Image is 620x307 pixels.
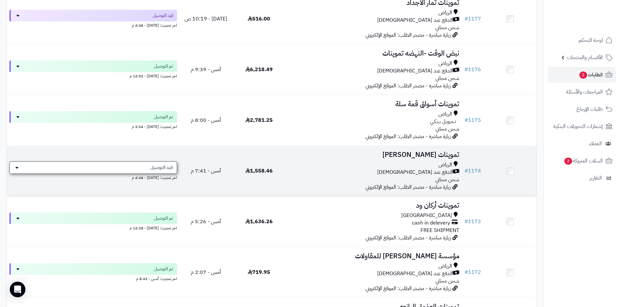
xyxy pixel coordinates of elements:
span: cash in delevery [412,219,450,227]
div: اخر تحديث: [DATE] - 3:04 م [9,123,177,130]
span: 516.00 [248,15,270,23]
a: العملاء [548,136,616,151]
span: لوحة التحكم [579,36,603,45]
span: شحن مجاني [435,277,459,285]
span: شحن مجاني [435,24,459,32]
span: العملاء [589,139,602,148]
span: زيارة مباشرة - مصدر الطلب: الموقع الإلكتروني [365,82,451,90]
a: #1172 [464,268,481,276]
span: 1,636.26 [245,218,273,225]
div: Open Intercom Messenger [10,282,25,297]
span: الدفع عند [DEMOGRAPHIC_DATA] [377,67,453,75]
span: أمس - 9:39 م [191,66,221,73]
a: التقارير [548,170,616,186]
span: طلبات الإرجاع [576,105,603,114]
h3: تموينات أركان ود [288,202,459,209]
span: زيارة مباشرة - مصدر الطلب: الموقع الإلكتروني [365,183,451,191]
span: أمس - 7:41 م [191,167,221,175]
span: تم التوصيل [154,266,173,272]
span: تم التوصيل [154,63,173,70]
a: لوحة التحكم [548,32,616,48]
span: تـحـويـل بـنـكـي [430,118,456,125]
span: شحن مجاني [435,74,459,82]
a: #1177 [464,15,481,23]
span: زيارة مباشرة - مصدر الطلب: الموقع الإلكتروني [365,285,451,292]
span: شحن مجاني [435,176,459,184]
span: المراجعات والأسئلة [566,87,603,96]
span: # [464,116,468,124]
a: #1176 [464,66,481,73]
span: # [464,167,468,175]
a: الطلبات2 [548,67,616,83]
span: شحن مجاني [435,125,459,133]
div: اخر تحديث: [DATE] - 12:52 م [9,72,177,79]
span: أمس - 5:26 م [191,218,221,225]
span: الرياض [438,110,452,118]
span: 2 [579,71,587,79]
span: # [464,66,468,73]
span: # [464,15,468,23]
span: أمس - 2:07 م [191,268,221,276]
span: الرياض [438,60,452,67]
h3: تموينات أسواق قمة سلة [288,100,459,108]
a: #1174 [464,167,481,175]
div: اخر تحديث: [DATE] - 12:28 م [9,224,177,231]
span: 1,558.46 [245,167,273,175]
div: اخر تحديث: [DATE] - 4:48 م [9,174,177,181]
span: الرياض [438,161,452,169]
a: إشعارات التحويلات البنكية [548,119,616,134]
span: الأقسام والمنتجات [567,53,603,62]
span: الدفع عند [DEMOGRAPHIC_DATA] [377,169,453,176]
h3: مؤسسة [PERSON_NAME] للمقاولات [288,252,459,260]
span: FREE SHIPMENT [420,226,459,234]
span: أمس - 8:00 م [191,116,221,124]
span: الطلبات [579,70,603,79]
span: زيارة مباشرة - مصدر الطلب: الموقع الإلكتروني [365,234,451,242]
span: [GEOGRAPHIC_DATA] [401,212,452,219]
div: اخر تحديث: [DATE] - 4:48 م [9,21,177,28]
span: قيد التوصيل [150,164,173,171]
img: logo-2.png [576,18,614,32]
a: طلبات الإرجاع [548,101,616,117]
span: الرياض [438,262,452,270]
span: 719.95 [248,268,270,276]
span: # [464,268,468,276]
a: #1175 [464,116,481,124]
a: السلات المتروكة2 [548,153,616,169]
span: تم التوصيل [154,114,173,120]
span: قيد التوصيل [153,12,173,19]
span: # [464,218,468,225]
h3: نبض الوقت -النهضه تموينات [288,50,459,57]
span: [DATE] - 10:19 ص [185,15,227,23]
span: 2 [564,158,572,165]
span: تم التوصيل [154,215,173,222]
span: الرياض [438,9,452,17]
span: 6,218.49 [245,66,273,73]
span: زيارة مباشرة - مصدر الطلب: الموقع الإلكتروني [365,31,451,39]
span: التقارير [589,173,602,183]
div: اخر تحديث: أمس - 8:43 م [9,275,177,282]
span: إشعارات التحويلات البنكية [553,122,603,131]
span: السلات المتروكة [564,156,603,165]
h3: تموينات [PERSON_NAME] [288,151,459,159]
span: 2,781.25 [245,116,273,124]
span: زيارة مباشرة - مصدر الطلب: الموقع الإلكتروني [365,133,451,140]
span: الدفع عند [DEMOGRAPHIC_DATA] [377,270,453,277]
a: #1173 [464,218,481,225]
span: الدفع عند [DEMOGRAPHIC_DATA] [377,17,453,24]
a: المراجعات والأسئلة [548,84,616,100]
